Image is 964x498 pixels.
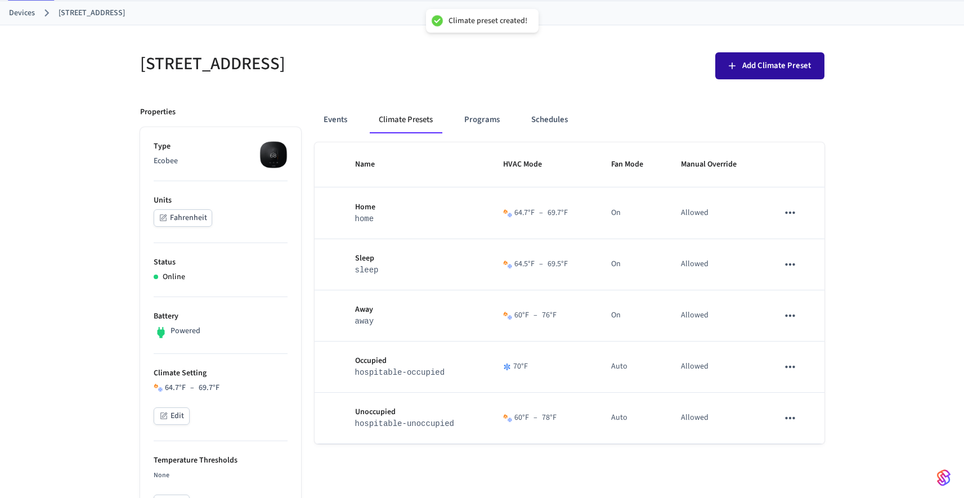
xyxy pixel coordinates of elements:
[355,214,374,223] code: home
[342,142,490,187] th: Name
[154,311,288,322] p: Battery
[59,7,125,19] a: [STREET_ADDRESS]
[154,455,288,466] p: Temperature Thresholds
[370,106,442,133] button: Climate Presets
[154,195,288,207] p: Units
[598,393,667,444] td: Auto
[503,414,512,423] img: Heat Cool
[667,342,765,393] td: Allowed
[490,142,598,187] th: HVAC Mode
[355,355,477,367] p: Occupied
[355,368,445,377] code: hospitable-occupied
[355,406,477,418] p: Unoccupied
[598,290,667,342] td: On
[165,382,219,394] div: 64.7 °F 69.7 °F
[355,419,454,428] code: hospitable-unoccupied
[355,304,477,316] p: Away
[715,52,824,79] button: Add Climate Preset
[154,141,288,152] p: Type
[449,16,527,26] div: Climate preset created!
[514,258,568,270] div: 64.5 °F 69.5 °F
[667,290,765,342] td: Allowed
[355,266,379,275] code: sleep
[667,187,765,239] td: Allowed
[598,142,667,187] th: Fan Mode
[355,201,477,213] p: Home
[598,342,667,393] td: Auto
[259,141,288,169] img: ecobee_lite_3
[140,106,176,118] p: Properties
[937,469,950,487] img: SeamLogoGradient.69752ec5.svg
[503,260,512,269] img: Heat Cool
[503,209,512,218] img: Heat Cool
[522,106,577,133] button: Schedules
[503,361,584,373] div: 70 °F
[154,383,163,392] img: Heat Cool
[154,155,288,167] p: Ecobee
[598,187,667,239] td: On
[315,106,356,133] button: Events
[667,393,765,444] td: Allowed
[9,7,35,19] a: Devices
[154,257,288,268] p: Status
[315,142,824,444] table: sticky table
[455,106,509,133] button: Programs
[154,209,212,227] button: Fahrenheit
[355,253,477,264] p: Sleep
[667,239,765,290] td: Allowed
[514,412,557,424] div: 60 °F 78 °F
[539,258,543,270] span: –
[154,470,169,480] span: None
[163,271,185,283] p: Online
[667,142,765,187] th: Manual Override
[539,207,543,219] span: –
[171,325,200,337] p: Powered
[514,207,568,219] div: 64.7 °F 69.7 °F
[533,412,537,424] span: –
[533,309,537,321] span: –
[140,52,476,75] h5: [STREET_ADDRESS]
[742,59,811,73] span: Add Climate Preset
[514,309,557,321] div: 60 °F 76 °F
[154,407,190,425] button: Edit
[190,382,194,394] span: –
[503,311,512,320] img: Heat Cool
[598,239,667,290] td: On
[355,317,374,326] code: away
[154,367,288,379] p: Climate Setting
